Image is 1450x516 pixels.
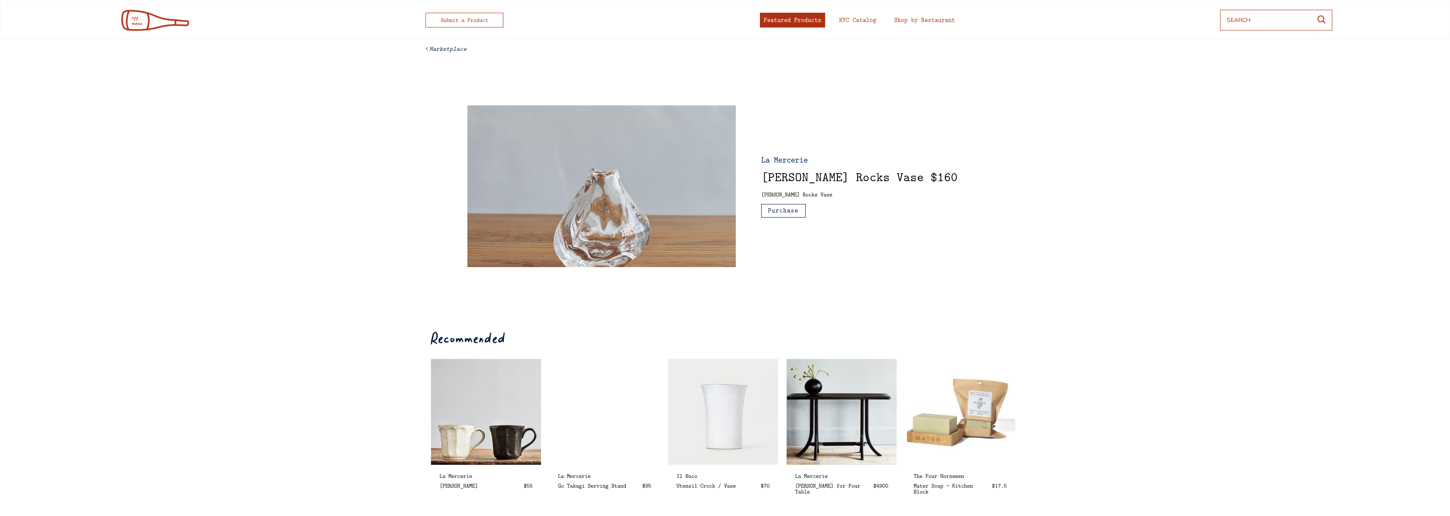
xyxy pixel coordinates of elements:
div: $17.5 [992,483,1007,488]
div: Kaneko Kohyo Rinka Mug [431,359,541,465]
div: [PERSON_NAME] [439,483,519,488]
div: Il Buco [677,473,770,479]
div: [PERSON_NAME] for Four Table [795,483,869,494]
input: SEARCH [1227,12,1309,28]
div: Recommended [431,333,505,348]
div: Mater Soap - Kitchen Block [905,359,1015,465]
div: Featured Products [764,17,821,23]
div: The Four Horsemen [914,473,1007,479]
div: $95 [642,483,651,488]
div: [PERSON_NAME] Rocks Vase [761,171,924,183]
div: Utensil Crock / Vase [677,483,757,488]
div: Mater Soap - Kitchen Block [914,483,988,494]
div: Shop by Restaurant [894,17,955,23]
div: Go Takagi Serving Stand [550,359,660,465]
div: Angelica for Four Table [787,359,897,465]
div: La Mercerie [558,473,651,479]
div: Go Takagi Serving Stand [558,483,638,488]
button: Submit a Product [425,13,503,28]
div: [PERSON_NAME] Rocks Vase [761,191,958,197]
div: La Mercerie [439,473,533,479]
div: La Mercerie [795,473,888,479]
button: Purchase [761,204,806,218]
div: NYC Catalog [839,17,876,23]
div: $55 [524,483,533,488]
div: $70 [761,483,770,488]
div: $4900 [873,483,888,488]
div: $160 [931,171,958,183]
div: Utensil Crock / Vase [668,359,778,465]
em: Marketplace [429,44,467,53]
div: La Mercerie [761,155,861,164]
